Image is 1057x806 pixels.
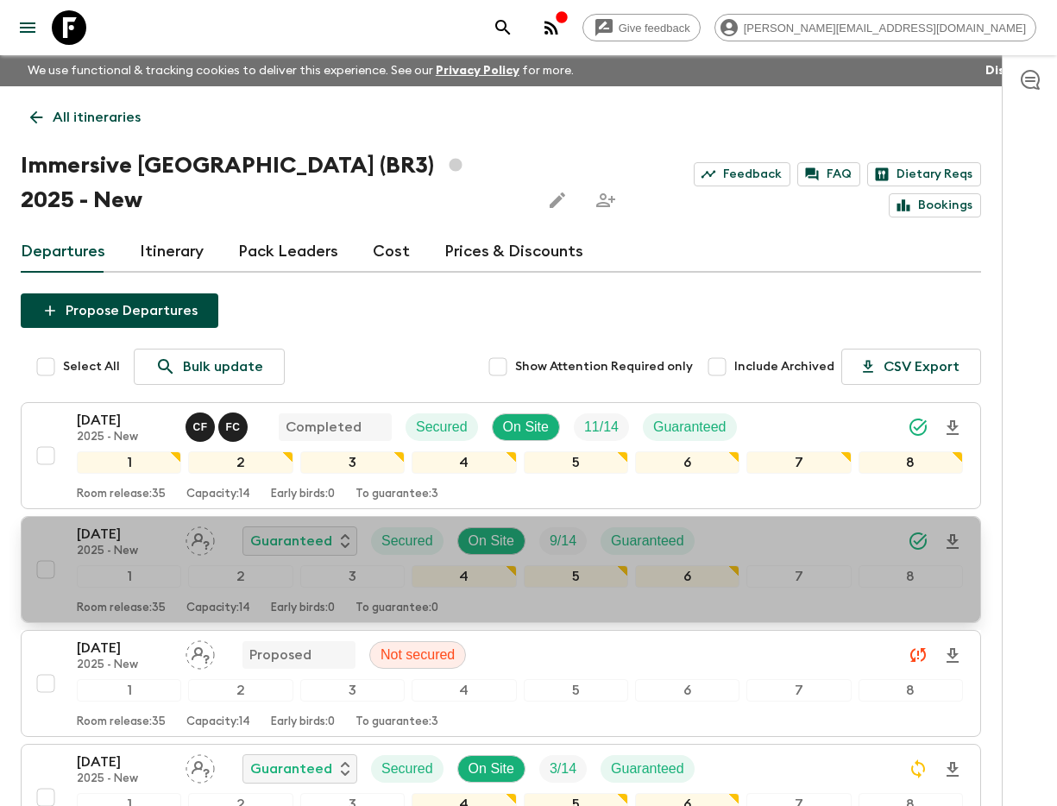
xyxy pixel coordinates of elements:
p: 3 / 14 [550,759,576,779]
p: Capacity: 14 [186,715,250,729]
div: On Site [457,755,525,783]
svg: Synced Successfully [908,531,928,551]
p: 9 / 14 [550,531,576,551]
a: All itineraries [21,100,150,135]
div: 7 [746,679,851,702]
button: search adventures [486,10,520,45]
div: 1 [77,679,181,702]
div: Secured [371,527,444,555]
a: Bookings [889,193,981,217]
div: 5 [524,451,628,474]
a: Privacy Policy [436,65,519,77]
div: Secured [406,413,478,441]
a: FAQ [797,162,860,186]
button: Propose Departures [21,293,218,328]
p: Room release: 35 [77,488,166,501]
svg: Download Onboarding [942,645,963,666]
span: Select All [63,358,120,375]
div: 3 [300,679,405,702]
span: [PERSON_NAME][EMAIL_ADDRESS][DOMAIN_NAME] [734,22,1035,35]
p: 2025 - New [77,545,172,558]
p: Not secured [381,645,455,665]
p: To guarantee: 3 [355,488,438,501]
p: 11 / 14 [584,417,619,438]
a: Feedback [694,162,790,186]
div: 2 [188,565,293,588]
p: [DATE] [77,524,172,545]
span: Clarissa Fusco, Felipe Cavalcanti [186,418,251,431]
span: Show Attention Required only [515,358,693,375]
p: Secured [381,759,433,779]
span: Share this itinerary [588,183,623,217]
div: Not secured [369,641,466,669]
p: On Site [469,531,514,551]
button: Dismiss [981,59,1036,83]
p: [DATE] [77,638,172,658]
svg: Synced Successfully [908,417,928,438]
div: 3 [300,565,405,588]
p: 2025 - New [77,772,172,786]
p: Guaranteed [250,531,332,551]
svg: Download Onboarding [942,759,963,780]
p: Room release: 35 [77,715,166,729]
div: 6 [635,451,739,474]
p: We use functional & tracking cookies to deliver this experience. See our for more. [21,55,581,86]
p: Room release: 35 [77,601,166,615]
p: [DATE] [77,752,172,772]
p: Early birds: 0 [271,488,335,501]
a: Itinerary [140,231,204,273]
span: Assign pack leader [186,759,215,773]
div: 1 [77,565,181,588]
a: Prices & Discounts [444,231,583,273]
button: [DATE]2025 - NewAssign pack leaderProposedNot secured12345678Room release:35Capacity:14Early bird... [21,630,981,737]
button: Edit this itinerary [540,183,575,217]
div: On Site [492,413,560,441]
div: 8 [859,679,963,702]
p: Bulk update [183,356,263,377]
div: Trip Fill [574,413,629,441]
p: Secured [381,531,433,551]
button: [DATE]2025 - NewAssign pack leaderGuaranteedSecuredOn SiteTrip FillGuaranteed12345678Room release... [21,516,981,623]
a: Cost [373,231,410,273]
div: 5 [524,565,628,588]
p: Early birds: 0 [271,715,335,729]
div: On Site [457,527,525,555]
span: Assign pack leader [186,532,215,545]
div: 3 [300,451,405,474]
div: 7 [746,451,851,474]
p: [DATE] [77,410,172,431]
button: menu [10,10,45,45]
p: Guaranteed [611,531,684,551]
p: On Site [469,759,514,779]
p: To guarantee: 0 [355,601,438,615]
div: Secured [371,755,444,783]
p: All itineraries [53,107,141,128]
div: 4 [412,451,516,474]
div: Trip Fill [539,527,587,555]
span: Give feedback [609,22,700,35]
a: Dietary Reqs [867,162,981,186]
p: Guaranteed [653,417,727,438]
span: Include Archived [734,358,834,375]
p: Guaranteed [250,759,332,779]
div: 8 [859,565,963,588]
p: To guarantee: 3 [355,715,438,729]
div: 7 [746,565,851,588]
div: 8 [859,451,963,474]
div: 6 [635,679,739,702]
span: Assign pack leader [186,645,215,659]
div: 6 [635,565,739,588]
div: 4 [412,679,516,702]
div: 2 [188,451,293,474]
p: Capacity: 14 [186,601,250,615]
button: [DATE]2025 - NewClarissa Fusco, Felipe CavalcantiCompletedSecuredOn SiteTrip FillGuaranteed123456... [21,402,981,509]
div: 2 [188,679,293,702]
svg: Download Onboarding [942,418,963,438]
a: Give feedback [582,14,701,41]
p: Guaranteed [611,759,684,779]
button: CSV Export [841,349,981,385]
p: Capacity: 14 [186,488,250,501]
div: Trip Fill [539,755,587,783]
p: On Site [503,417,549,438]
div: 1 [77,451,181,474]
